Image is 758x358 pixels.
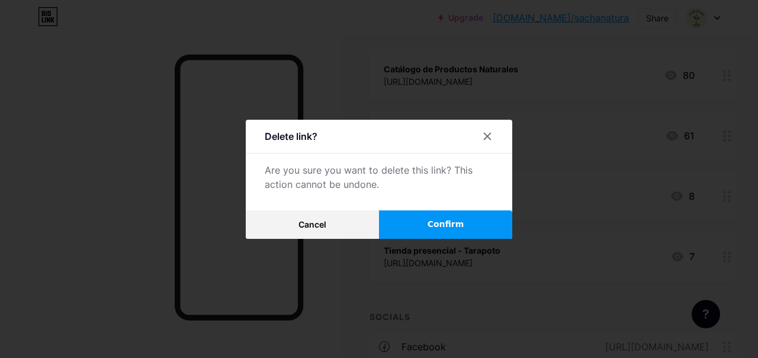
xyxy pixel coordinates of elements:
[265,163,493,191] div: Are you sure you want to delete this link? This action cannot be undone.
[379,210,512,239] button: Confirm
[298,219,326,229] span: Cancel
[265,129,317,143] div: Delete link?
[428,218,464,231] span: Confirm
[246,210,379,239] button: Cancel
